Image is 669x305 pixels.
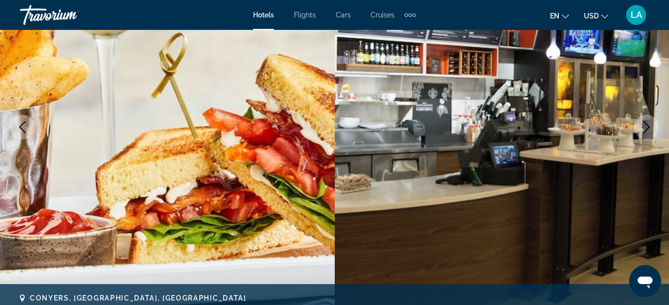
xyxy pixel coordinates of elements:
[371,11,395,19] a: Cruises
[550,8,569,23] button: Change language
[253,11,274,19] a: Hotels
[336,11,351,19] a: Cars
[634,115,659,140] button: Next image
[30,294,247,302] span: Conyers, [GEOGRAPHIC_DATA], [GEOGRAPHIC_DATA]
[623,4,649,25] button: User Menu
[404,7,416,23] button: Extra navigation items
[584,12,599,20] span: USD
[294,11,316,19] a: Flights
[584,8,608,23] button: Change currency
[20,2,120,28] a: Travorium
[629,265,661,297] iframe: Button to launch messaging window
[631,10,642,20] span: LA
[550,12,559,20] span: en
[10,115,35,140] button: Previous image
